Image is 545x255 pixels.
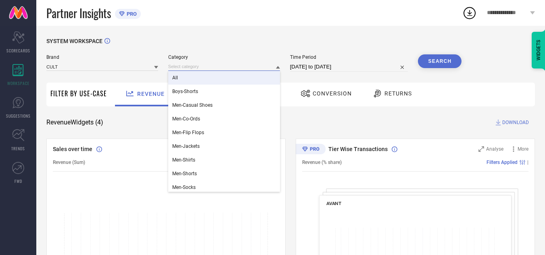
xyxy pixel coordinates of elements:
span: WORKSPACE [7,80,29,86]
div: Men-Flip Flops [168,126,280,139]
span: Tier Wise Transactions [328,146,388,152]
span: TRENDS [11,145,25,151]
span: SCORECARDS [6,48,30,54]
span: AVANT [326,201,341,206]
span: | [527,160,528,165]
span: Revenue Widgets ( 4 ) [46,118,103,126]
div: All [168,71,280,85]
span: Category [168,54,280,60]
span: DOWNLOAD [502,118,529,126]
span: Boys-Shorts [172,89,198,94]
div: Men-Jackets [168,139,280,153]
span: Revenue [137,91,165,97]
span: Sales over time [53,146,92,152]
span: Filters Applied [487,160,518,165]
button: Search [418,54,461,68]
span: Revenue (% share) [302,160,342,165]
span: Men-Co-Ords [172,116,200,122]
span: All [172,75,178,81]
div: Men-Shorts [168,167,280,180]
span: SYSTEM WORKSPACE [46,38,102,44]
span: Men-Socks [172,185,196,190]
div: Men-Socks [168,180,280,194]
span: Time Period [290,54,408,60]
div: Men-Casual Shoes [168,98,280,112]
div: Boys-Shorts [168,85,280,98]
span: Men-Casual Shoes [172,102,213,108]
span: Analyse [486,146,503,152]
span: Men-Flip Flops [172,130,204,135]
span: Conversion [313,90,352,97]
div: Open download list [462,6,477,20]
span: Returns [384,90,412,97]
div: Premium [296,144,326,156]
span: Men-Shirts [172,157,195,163]
div: Men-Shirts [168,153,280,167]
span: Partner Insights [46,5,111,21]
span: Men-Shorts [172,171,197,176]
div: Men-Co-Ords [168,112,280,126]
span: PRO [125,11,137,17]
input: Select category [168,62,280,71]
span: Men-Jackets [172,143,200,149]
svg: Zoom [478,146,484,152]
span: Revenue (Sum) [53,160,85,165]
span: More [518,146,528,152]
span: Filter By Use-Case [50,89,107,98]
span: Brand [46,54,158,60]
span: FWD [15,178,22,184]
span: SUGGESTIONS [6,113,31,119]
input: Select time period [290,62,408,72]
